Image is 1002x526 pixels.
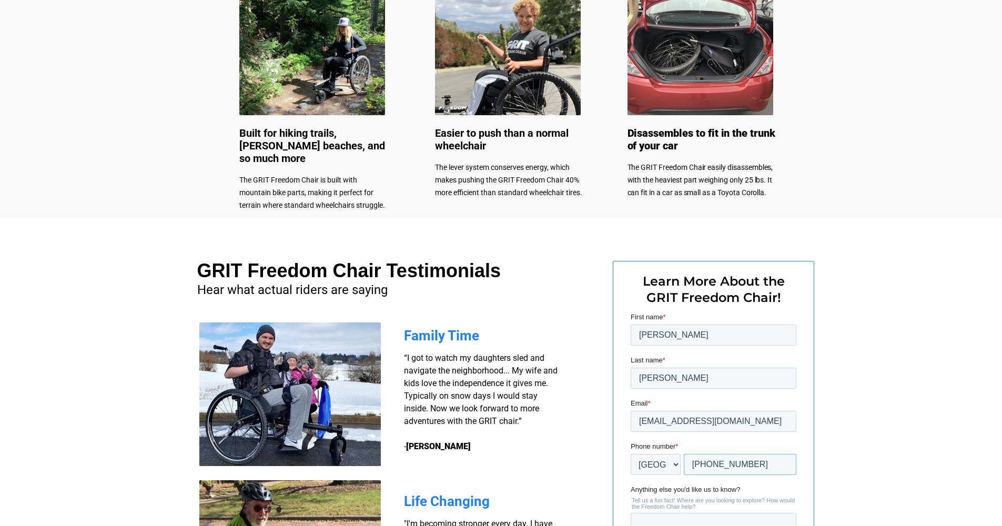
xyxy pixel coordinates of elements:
span: GRIT Freedom Chair Testimonials [197,260,501,281]
strong: [PERSON_NAME] [406,441,471,451]
span: Built for hiking trails, [PERSON_NAME] beaches, and so much more [239,127,385,165]
span: Hear what actual riders are saying [197,282,388,297]
span: “I got to watch my daughters sled and navigate the neighborhood... My wife and kids love the inde... [404,353,558,451]
span: Family Time [404,328,479,343]
span: Life Changing [404,493,490,509]
span: The lever system conserves energy, which makes pushing the GRIT Freedom Chair 40% more efficient ... [435,163,582,197]
span: The GRIT Freedom Chair is built with mountain bike parts, making it perfect for terrain where sta... [239,176,385,209]
span: The GRIT Freedom Chair easily disassembles, with the heaviest part weighing only 25 lbs. It can f... [627,163,773,197]
span: Easier to push than a normal wheelchair [435,127,569,152]
span: Learn More About the GRIT Freedom Chair! [643,274,785,305]
span: Disassembles to fit in the trunk of your car [627,127,775,152]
